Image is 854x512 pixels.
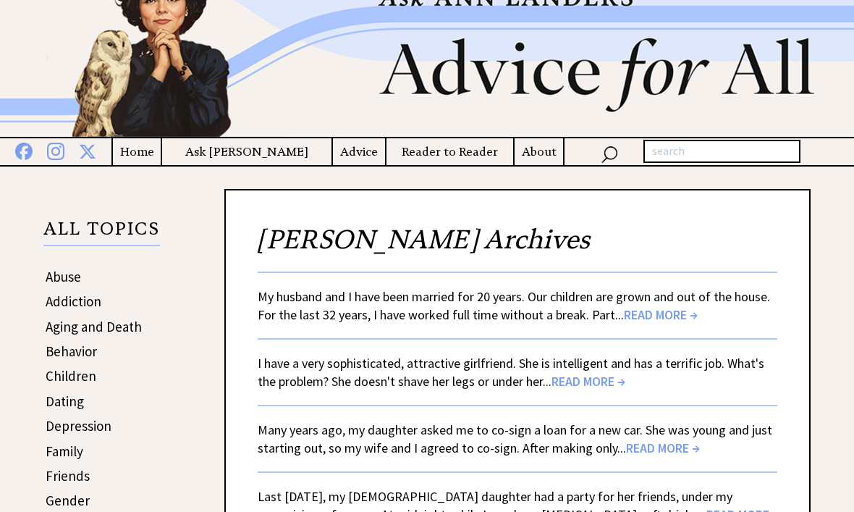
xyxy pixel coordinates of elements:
[46,442,83,460] a: Family
[43,221,160,245] p: ALL TOPICS
[46,343,97,360] a: Behavior
[46,293,101,310] a: Addiction
[113,143,161,161] a: Home
[46,268,81,285] a: Abuse
[47,140,64,160] img: instagram%20blue.png
[258,421,772,456] a: Many years ago, my daughter asked me to co-sign a loan for a new car. She was young and just star...
[46,318,142,335] a: Aging and Death
[46,467,90,484] a: Friends
[162,143,331,161] a: Ask [PERSON_NAME]
[258,222,777,272] h2: [PERSON_NAME] Archives
[601,143,618,164] img: search_nav.png
[626,440,700,456] span: READ MORE →
[551,373,625,390] span: READ MORE →
[46,393,84,410] a: Dating
[46,492,90,509] a: Gender
[643,140,800,163] input: search
[386,143,513,161] a: Reader to Reader
[333,143,385,161] a: Advice
[624,306,698,323] span: READ MORE →
[46,417,111,435] a: Depression
[515,143,563,161] a: About
[15,140,33,160] img: facebook%20blue.png
[258,355,764,390] a: I have a very sophisticated, attractive girlfriend. She is intelligent and has a terrific job. Wh...
[46,367,96,385] a: Children
[79,140,96,160] img: x%20blue.png
[258,288,770,323] a: My husband and I have been married for 20 years. Our children are grown and out of the house. For...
